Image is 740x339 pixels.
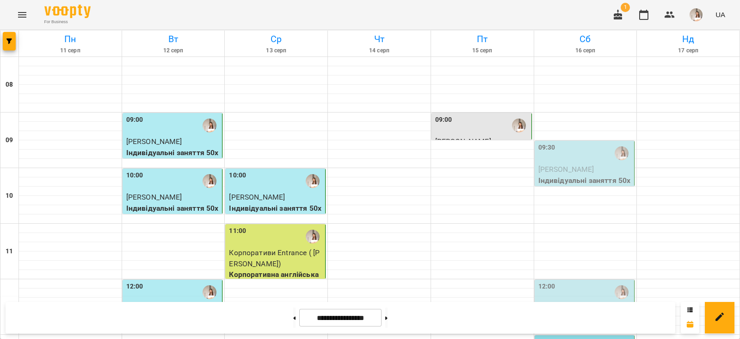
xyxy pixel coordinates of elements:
[329,46,429,55] h6: 14 серп
[123,46,223,55] h6: 12 серп
[6,80,13,90] h6: 08
[229,193,285,201] span: [PERSON_NAME]
[126,282,143,292] label: 12:00
[229,248,320,268] span: Корпоративи Entrance ( [PERSON_NAME])
[538,282,555,292] label: 12:00
[621,3,630,12] span: 1
[126,193,182,201] span: [PERSON_NAME]
[538,143,555,153] label: 09:30
[44,5,91,18] img: Voopty Logo
[44,19,91,25] span: For Business
[536,46,635,55] h6: 16 серп
[20,46,120,55] h6: 11 серп
[638,32,738,46] h6: Нд
[203,285,216,299] img: Катерина Гаврищук
[6,135,13,145] h6: 09
[432,32,532,46] h6: Пт
[126,147,221,169] p: Індивідуальні заняття 50хв
[126,170,143,181] label: 10:00
[538,175,633,197] p: Індивідуальні заняття 50хв
[229,269,323,291] p: Корпоративна англійська 60 хв
[6,191,13,201] h6: 10
[615,285,629,299] img: Катерина Гаврищук
[203,119,216,132] img: Катерина Гаврищук
[512,119,526,132] img: Катерина Гаврищук
[435,115,452,125] label: 09:00
[20,32,120,46] h6: Пн
[329,32,429,46] h6: Чт
[126,115,143,125] label: 09:00
[432,46,532,55] h6: 15 серп
[126,137,182,146] span: [PERSON_NAME]
[715,10,725,19] span: UA
[615,146,629,160] img: Катерина Гаврищук
[435,137,491,146] span: [PERSON_NAME]
[123,32,223,46] h6: Вт
[203,174,216,188] img: Катерина Гаврищук
[690,8,703,21] img: 712aada8251ba8fda70bc04018b69839.jpg
[6,246,13,257] h6: 11
[536,32,635,46] h6: Сб
[638,46,738,55] h6: 17 серп
[126,203,221,225] p: Індивідуальні заняття 50хв
[229,226,246,236] label: 11:00
[306,230,320,244] img: Катерина Гаврищук
[11,4,33,26] button: Menu
[306,174,320,188] img: Катерина Гаврищук
[712,6,729,23] button: UA
[229,170,246,181] label: 10:00
[538,165,594,174] span: [PERSON_NAME]
[226,46,326,55] h6: 13 серп
[229,203,323,225] p: Індивідуальні заняття 50хв
[226,32,326,46] h6: Ср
